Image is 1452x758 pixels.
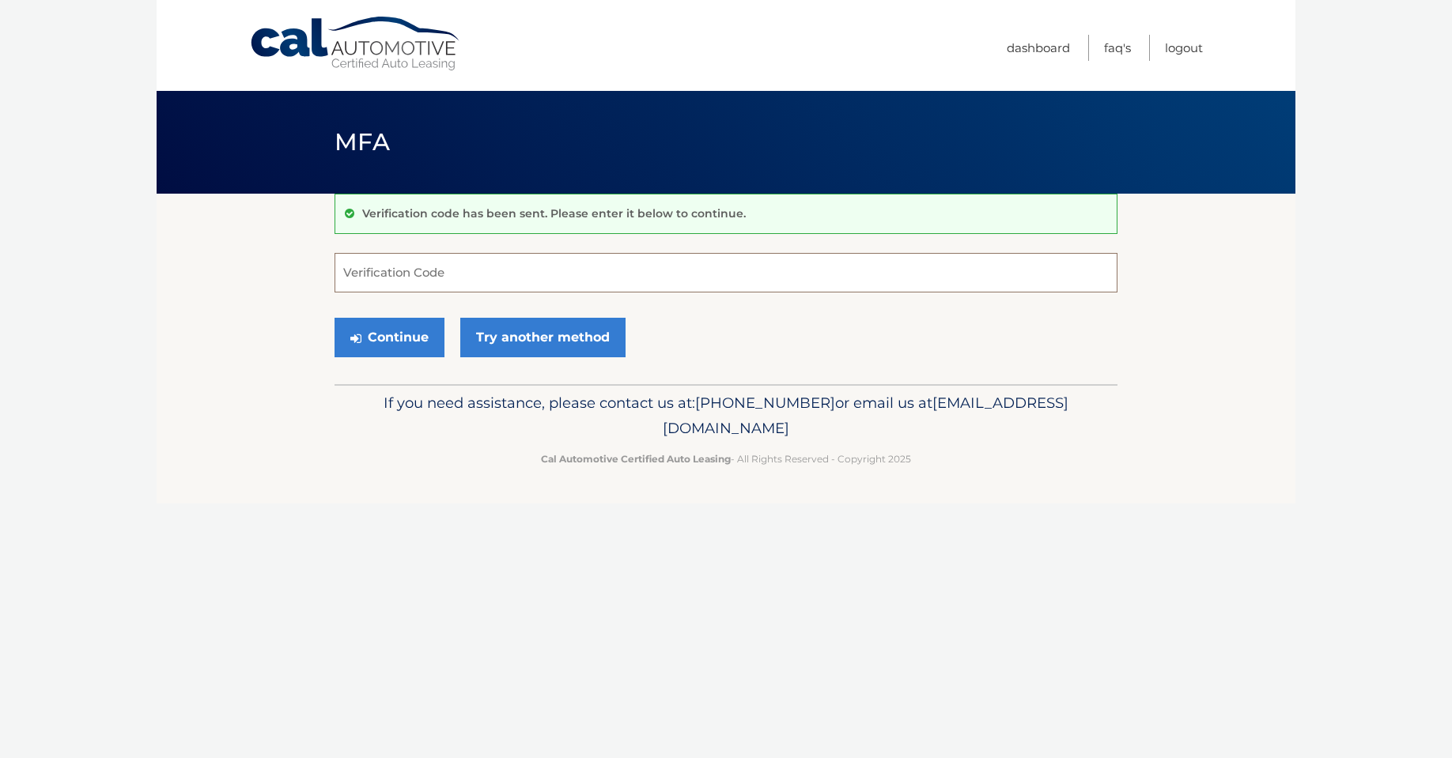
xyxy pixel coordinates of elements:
input: Verification Code [335,253,1117,292]
strong: Cal Automotive Certified Auto Leasing [541,453,731,465]
p: If you need assistance, please contact us at: or email us at [345,390,1107,441]
p: Verification code has been sent. Please enter it below to continue. [362,206,746,221]
button: Continue [335,318,444,357]
span: [PHONE_NUMBER] [695,394,835,412]
a: Cal Automotive [249,16,463,72]
a: Try another method [460,318,626,357]
a: Dashboard [1007,35,1070,61]
span: MFA [335,127,390,157]
span: [EMAIL_ADDRESS][DOMAIN_NAME] [663,394,1068,437]
a: Logout [1165,35,1203,61]
p: - All Rights Reserved - Copyright 2025 [345,451,1107,467]
a: FAQ's [1104,35,1131,61]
